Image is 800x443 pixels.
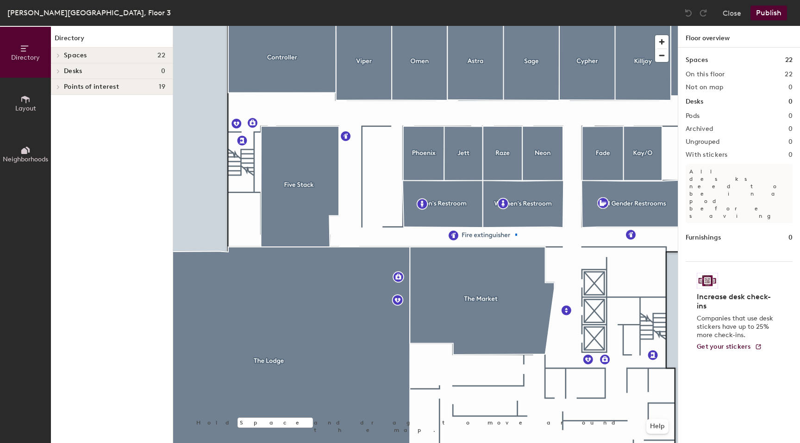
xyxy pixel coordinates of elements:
span: Neighborhoods [3,155,48,163]
img: Undo [684,8,693,18]
h2: With stickers [686,151,728,159]
h2: 0 [788,125,793,133]
img: Redo [699,8,708,18]
span: Get your stickers [697,343,751,351]
h1: 0 [788,97,793,107]
button: Close [723,6,741,20]
button: Publish [750,6,787,20]
h2: Archived [686,125,713,133]
span: Layout [15,105,36,112]
h1: Desks [686,97,703,107]
div: [PERSON_NAME][GEOGRAPHIC_DATA], Floor 3 [7,7,171,18]
h4: Increase desk check-ins [697,292,776,311]
h2: Pods [686,112,700,120]
h1: 0 [788,233,793,243]
span: 19 [159,83,165,91]
h2: Ungrouped [686,138,720,146]
h1: 22 [785,55,793,65]
h2: On this floor [686,71,725,78]
h1: Directory [51,33,173,48]
span: Spaces [64,52,87,59]
h1: Furnishings [686,233,721,243]
img: Sticker logo [697,273,718,289]
h2: 0 [788,84,793,91]
span: Directory [11,54,40,62]
span: 22 [157,52,165,59]
span: Points of interest [64,83,119,91]
span: 0 [161,68,165,75]
a: Get your stickers [697,343,762,351]
p: Companies that use desk stickers have up to 25% more check-ins. [697,314,776,339]
h2: Not on map [686,84,723,91]
h2: 0 [788,151,793,159]
span: Desks [64,68,82,75]
button: Help [646,419,669,434]
h1: Floor overview [678,26,800,48]
h2: 22 [785,71,793,78]
h2: 0 [788,112,793,120]
h2: 0 [788,138,793,146]
p: All desks need to be in a pod before saving [686,164,793,223]
h1: Spaces [686,55,708,65]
